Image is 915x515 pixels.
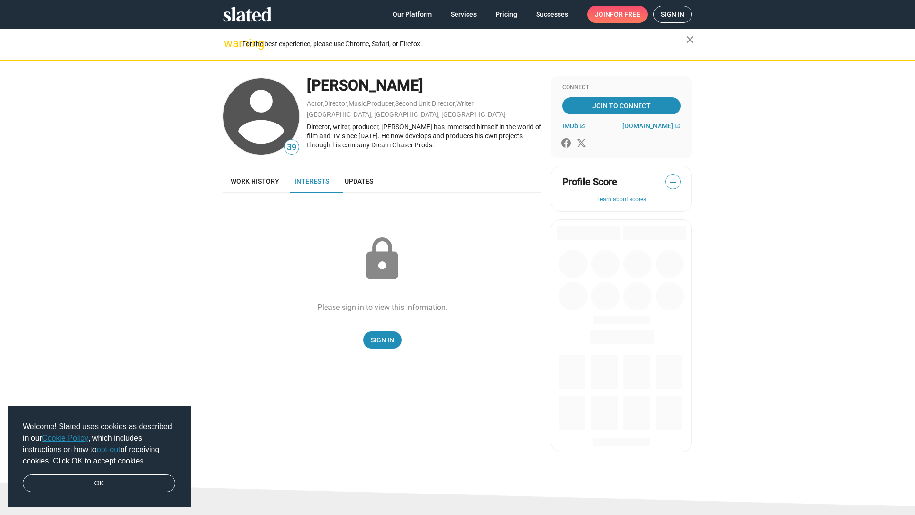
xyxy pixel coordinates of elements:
span: , [347,102,348,107]
a: dismiss cookie message [23,474,175,493]
span: Successes [536,6,568,23]
a: Our Platform [385,6,439,23]
span: Interests [295,177,329,185]
a: Work history [223,170,287,193]
div: Connect [562,84,681,92]
span: Welcome! Slated uses cookies as described in our , which includes instructions on how to of recei... [23,421,175,467]
span: , [323,102,324,107]
span: , [366,102,367,107]
div: Please sign in to view this information. [317,302,447,312]
span: Work history [231,177,279,185]
a: opt-out [97,445,121,453]
mat-icon: open_in_new [675,123,681,129]
mat-icon: warning [224,38,235,49]
a: Successes [529,6,576,23]
a: Producer [367,100,394,107]
a: Pricing [488,6,525,23]
a: IMDb [562,122,585,130]
span: Services [451,6,477,23]
a: Sign In [363,331,402,349]
span: for free [610,6,640,23]
span: — [666,176,680,188]
span: Join [595,6,640,23]
div: cookieconsent [8,406,191,508]
a: Interests [287,170,337,193]
span: IMDb [562,122,578,130]
div: Director, writer, producer, [PERSON_NAME] has immersed himself in the world of film and TV since ... [307,123,541,149]
a: Music [348,100,366,107]
mat-icon: lock [358,236,406,283]
mat-icon: close [684,34,696,45]
span: Sign in [661,6,684,22]
span: Join To Connect [564,97,679,114]
a: Sign in [653,6,692,23]
a: Writer [456,100,474,107]
mat-icon: open_in_new [579,123,585,129]
a: Services [443,6,484,23]
span: Pricing [496,6,517,23]
div: [PERSON_NAME] [307,75,541,96]
span: 39 [285,141,299,154]
a: Director [324,100,347,107]
span: , [394,102,395,107]
a: Join To Connect [562,97,681,114]
a: Updates [337,170,381,193]
a: [DOMAIN_NAME] [622,122,681,130]
span: Updates [345,177,373,185]
span: [DOMAIN_NAME] [622,122,673,130]
a: [GEOGRAPHIC_DATA], [GEOGRAPHIC_DATA], [GEOGRAPHIC_DATA] [307,111,506,118]
button: Learn about scores [562,196,681,204]
a: Joinfor free [587,6,648,23]
a: Actor [307,100,323,107]
span: Sign In [371,331,394,349]
span: , [455,102,456,107]
a: Second Unit Director [395,100,455,107]
a: Cookie Policy [42,434,88,442]
div: For the best experience, please use Chrome, Safari, or Firefox. [242,38,686,51]
span: Our Platform [393,6,432,23]
span: Profile Score [562,175,617,188]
